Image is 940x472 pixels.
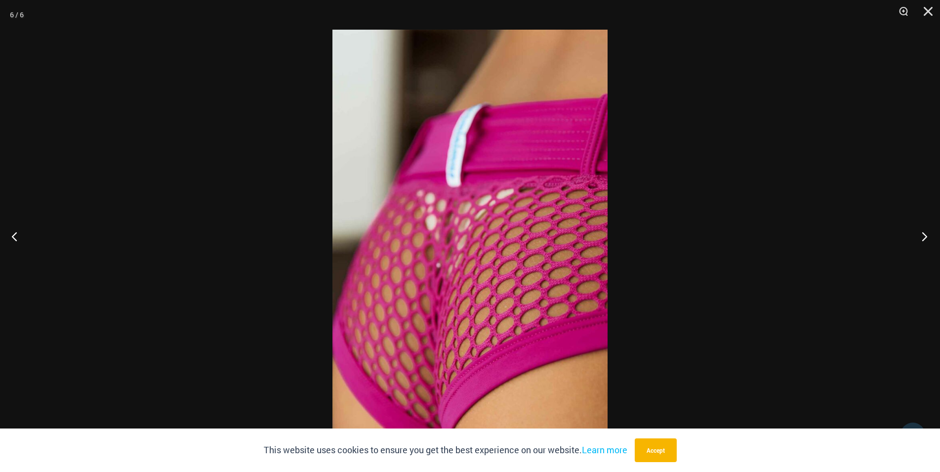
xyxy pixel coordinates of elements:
[332,30,608,442] img: Lighthouse Fuchsia 516 Shorts 11
[635,438,677,462] button: Accept
[903,212,940,261] button: Next
[264,443,627,458] p: This website uses cookies to ensure you get the best experience on our website.
[582,444,627,456] a: Learn more
[10,7,24,22] div: 6 / 6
